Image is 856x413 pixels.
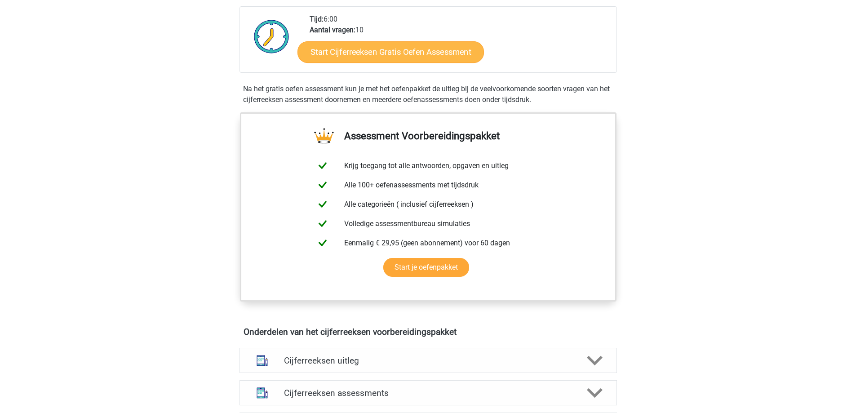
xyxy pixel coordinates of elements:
a: assessments Cijferreeksen assessments [236,380,621,405]
b: Tijd: [310,15,324,23]
img: Klok [249,14,294,59]
h4: Cijferreeksen uitleg [284,355,572,366]
img: cijferreeksen uitleg [251,349,274,372]
a: uitleg Cijferreeksen uitleg [236,348,621,373]
a: Start je oefenpakket [383,258,469,277]
b: Aantal vragen: [310,26,355,34]
h4: Cijferreeksen assessments [284,388,572,398]
a: Start Cijferreeksen Gratis Oefen Assessment [297,41,484,62]
div: 6:00 10 [303,14,616,72]
h4: Onderdelen van het cijferreeksen voorbereidingspakket [244,327,613,337]
div: Na het gratis oefen assessment kun je met het oefenpakket de uitleg bij de veelvoorkomende soorte... [240,84,617,105]
img: cijferreeksen assessments [251,382,274,404]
